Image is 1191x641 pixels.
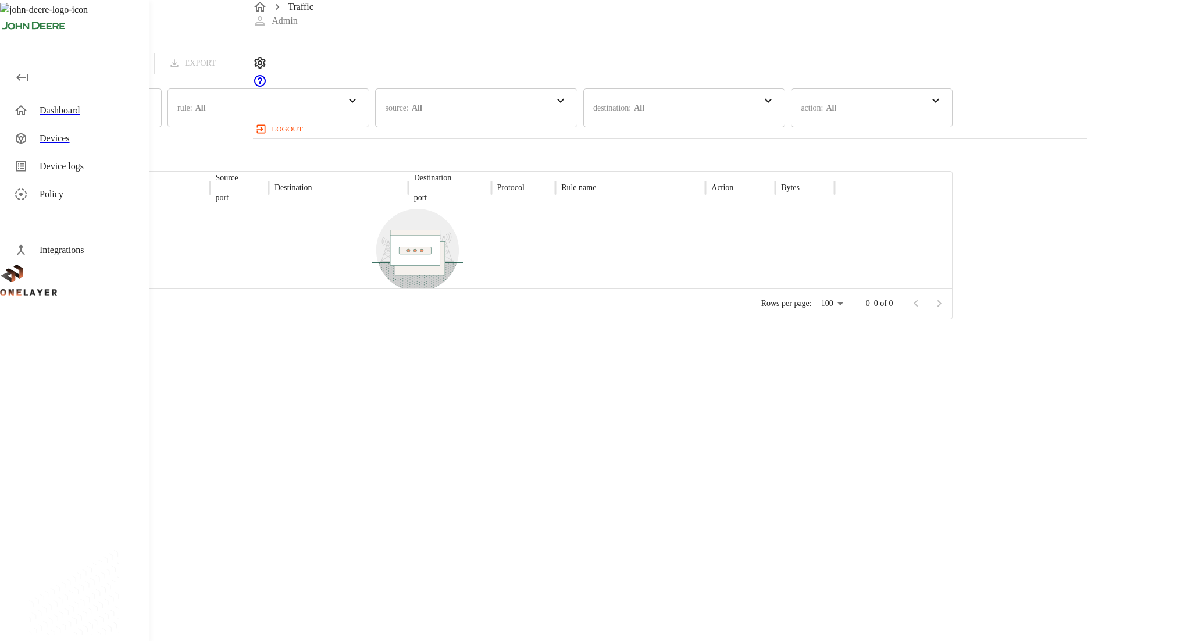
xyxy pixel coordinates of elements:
[761,298,812,309] p: Rows per page:
[274,182,312,194] p: Destination
[253,80,267,90] span: Support Portal
[253,120,1087,138] a: logout
[497,182,525,194] p: Protocol
[711,182,733,194] p: Action
[272,14,297,28] p: Admin
[253,120,307,138] button: logout
[216,192,238,204] p: port
[561,182,596,194] p: Rule name
[216,172,238,184] p: Source
[781,182,800,194] p: Bytes
[414,172,452,184] p: Destination
[816,295,847,312] div: 100
[866,298,893,309] p: 0–0 of 0
[414,192,452,204] p: port
[253,80,267,90] a: onelayer-support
